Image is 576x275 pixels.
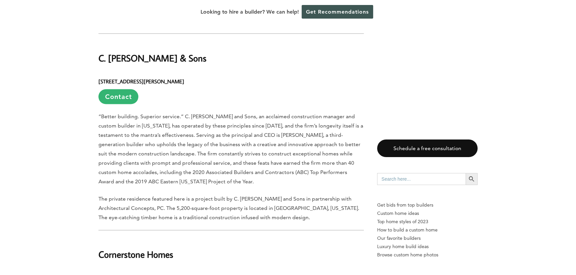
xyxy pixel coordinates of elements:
p: “Better building. Superior service.” C. [PERSON_NAME] and Sons, an acclaimed construction manager... [98,112,364,186]
p: Get bids from top builders [377,201,478,209]
a: Contact [98,89,138,104]
p: The private residence featured here is a project built by C. [PERSON_NAME] and Sons in partnershi... [98,194,364,222]
h2: Cornerstone Homes [98,238,364,261]
input: Search here... [377,173,466,185]
a: Get Recommendations [302,5,373,19]
a: Luxury home build ideas [377,242,478,251]
a: Our favorite builders [377,234,478,242]
h6: [STREET_ADDRESS][PERSON_NAME] [98,72,364,104]
iframe: Drift Widget Chat Controller [448,227,568,267]
h2: C. [PERSON_NAME] & Sons [98,42,364,65]
a: Top home styles of 2023 [377,218,478,226]
a: Schedule a free consultation [377,139,478,157]
svg: Search [468,175,475,183]
a: How to build a custom home [377,226,478,234]
a: Browse custom home photos [377,251,478,259]
a: Custom home ideas [377,209,478,218]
